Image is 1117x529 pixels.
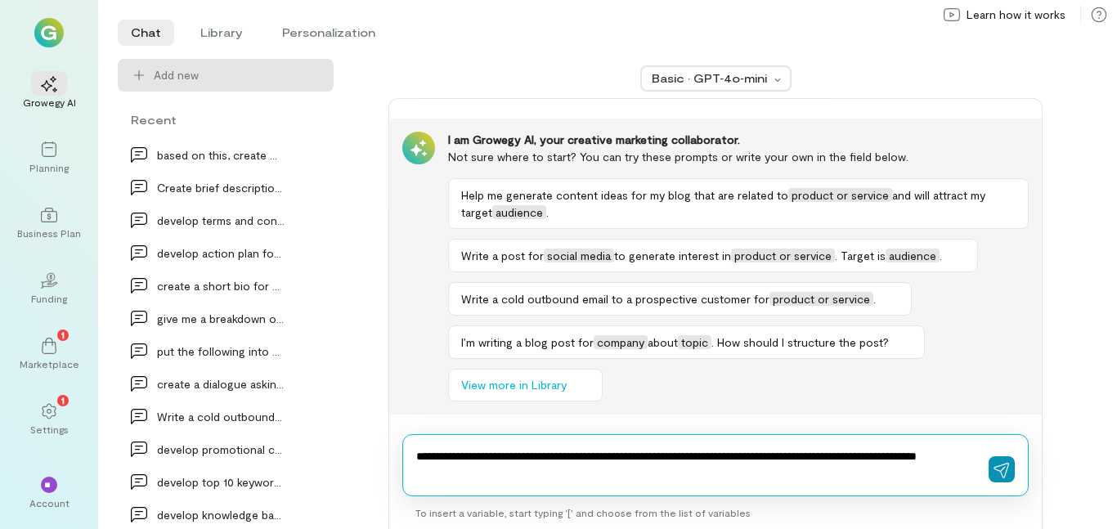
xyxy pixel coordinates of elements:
div: develop knowledge base brief description for AI c… [157,506,285,523]
div: develop top 10 keywords for [DOMAIN_NAME] and th… [157,473,285,491]
div: Marketplace [20,357,79,370]
span: Help me generate content ideas for my blog that are related to [461,188,788,202]
span: product or service [769,292,873,306]
span: to generate interest in [614,249,731,262]
span: Learn how it works [967,7,1065,23]
a: Settings [20,390,79,449]
div: I am Growegy AI, your creative marketing collaborator. [448,132,1029,148]
div: based on this, create me a pitch deck for SPS Inv… [157,146,285,164]
span: audience [492,205,546,219]
span: product or service [731,249,835,262]
span: . [546,205,549,219]
div: Growegy AI [23,96,76,109]
a: Funding [20,259,79,318]
button: Write a post forsocial mediato generate interest inproduct or service. Target isaudience. [448,239,978,272]
div: To insert a variable, start typing ‘[’ and choose from the list of variables [402,496,1029,529]
div: develop promotional campaign for cleaning out tra… [157,441,285,458]
div: Basic · GPT‑4o‑mini [652,70,769,87]
a: Marketplace [20,325,79,383]
button: Help me generate content ideas for my blog that are related toproduct or serviceand will attract ... [448,178,1029,229]
button: View more in Library [448,369,603,401]
div: Business Plan [17,226,81,240]
span: . [940,249,942,262]
span: audience [886,249,940,262]
li: Personalization [269,20,388,46]
span: . Target is [835,249,886,262]
li: Library [187,20,256,46]
div: Create brief description on SPS Midwest, a handym… [157,179,285,196]
span: Write a cold outbound email to a prospective customer for [461,292,769,306]
div: Planning [29,161,69,174]
div: develop action plan for a chief executive officer… [157,244,285,262]
span: 1 [61,327,65,342]
div: put the following into a checklist. put only the… [157,343,285,360]
div: create a short bio for a pest control services co… [157,277,285,294]
span: 1 [61,392,65,407]
button: I’m writing a blog post forcompanyabouttopic. How should I structure the post? [448,325,925,359]
span: social media [544,249,614,262]
span: Write a post for [461,249,544,262]
span: Add new [154,67,199,83]
div: develop terms and condition disclosure for SPSmid… [157,212,285,229]
button: Write a cold outbound email to a prospective customer forproduct or service. [448,282,912,316]
div: create a dialogue asking for money for services u… [157,375,285,392]
span: . How should I structure the post? [711,335,889,349]
span: product or service [788,188,892,202]
span: topic [678,335,711,349]
a: Growegy AI [20,63,79,122]
span: company [594,335,648,349]
div: Recent [118,111,334,128]
div: Funding [31,292,67,305]
span: View more in Library [461,377,567,393]
a: Business Plan [20,194,79,253]
a: Planning [20,128,79,187]
span: . [873,292,876,306]
div: give me a breakdown of my business credit [157,310,285,327]
div: Account [29,496,70,509]
li: Chat [118,20,174,46]
div: Not sure where to start? You can try these prompts or write your own in the field below. [448,148,1029,165]
span: I’m writing a blog post for [461,335,594,349]
div: Settings [30,423,69,436]
span: about [648,335,678,349]
div: Write a cold outbound email to a prospective cust… [157,408,285,425]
